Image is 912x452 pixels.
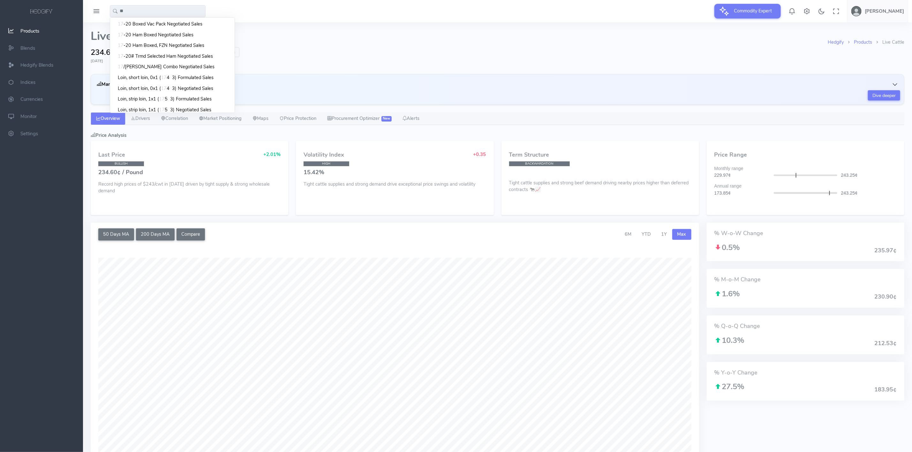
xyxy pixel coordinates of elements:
span: Currencies [20,96,43,103]
h4: % Q-o-Q Change [714,323,897,330]
span: Settings [20,130,38,137]
span: Hedgify Blends [20,62,53,68]
img: logo [29,8,54,15]
span: 6M [625,231,632,237]
span: 5 3) Formulated Sales [165,96,212,103]
span: 17 [118,53,124,60]
button: 50 Days MA [98,228,134,241]
button: <br>Market Insights created at:<br> 2025-09-13 04:55:57<br>Drivers created at:<br> 2025-09-13 04:... [95,78,900,90]
span: +2.01% [263,151,281,158]
button: 200 Days MA [136,228,175,241]
span: Commodity Expert [730,4,776,18]
span: Max [677,231,686,237]
span: -20 Ham Boxed Negotiated Sales [124,32,193,39]
a: 17 -20 Ham Boxed Negotiated Sales [118,32,227,39]
a: Loin, strip loin, 1x1 ( 17 5 3) Negotiated Sales [118,107,227,114]
a: Hedgify [828,39,844,45]
a: Loin, strip loin, 1x1 ( 17 5 3) Formulated Sales [118,96,227,103]
a: Procurement Optimizer [322,112,397,125]
span: Loin, short loin, 0x1 ( [118,74,161,81]
span: 17 [118,42,124,49]
span: HIGH [304,161,349,166]
li: Live Cattle [872,39,904,46]
h4: 234.60¢ / Pound [98,169,281,176]
span: 17 [161,85,167,92]
a: Price Protection [274,112,322,125]
a: Products [854,39,872,45]
h4: Last Price [98,152,125,158]
span: +0.35 [473,151,486,158]
span: 27.5% [714,382,745,392]
span: 1.6% [714,289,740,299]
span: /[PERSON_NAME] Combo Negotiated Sales [124,63,215,70]
p: Tight cattle supplies and strong demand drive exceptional price swings and volatility [304,181,486,188]
span: 10.3% [714,335,745,345]
a: Alerts [397,112,425,125]
span: -20 Boxed Vac Pack Negotiated Sales [124,21,202,28]
button: Compare [177,228,205,241]
button: Commodity Expert [714,4,781,19]
span: -20 Ham Boxed, FZN Negotiated Sales [124,42,204,49]
a: 17 -20 Ham Boxed, FZN Negotiated Sales [118,42,227,49]
span: 17 [118,63,124,70]
span: 17 [161,74,167,81]
a: 17 /[PERSON_NAME] Combo Negotiated Sales [118,63,227,70]
div: 173.85¢ [711,190,774,197]
a: Loin, short loin, 0x1 ( 17 4 3) Formulated Sales [118,74,227,81]
span: New [381,116,392,121]
span: 17 [118,21,124,28]
div: Annual range [711,183,901,190]
i: <br>Market Insights created at:<br> 2025-09-13 04:55:57<br>Drivers created at:<br> 2025-09-13 04:... [97,81,102,87]
h4: Price Range [714,152,897,158]
span: BACKWARDATION [509,161,570,166]
span: 0.5% [714,242,740,253]
a: Commodity Expert [714,8,781,14]
h4: 230.90¢ [874,294,897,300]
a: Drivers [125,112,155,125]
span: Loin, short loin, 0x1 ( [118,85,161,92]
h4: 235.97¢ [874,248,897,254]
a: Loin, short loin, 0x1 ( 17 4 3) Negotiated Sales [118,85,227,92]
p: Record high prices of $243/cwt in [DATE] driven by tight supply & strong wholesale demand [98,181,281,195]
a: Dive deeper [868,90,900,100]
h5: [PERSON_NAME] [865,9,904,14]
h5: Market Intelligence [97,82,144,87]
h4: 183.95¢ [874,387,897,393]
span: 234.60¢/Pound [91,47,145,58]
h4: Volatility Index [304,152,344,158]
span: 1Y [661,231,667,237]
h4: % W-o-W Change [714,230,897,237]
div: [DATE] [91,58,904,64]
a: Overview [91,112,125,125]
a: 17 -20 Boxed Vac Pack Negotiated Sales [118,21,227,28]
span: BULLISH [98,161,144,166]
span: -20# Trmd Selected Ham Negotiated Sales [124,53,213,60]
span: 4 3) Formulated Sales [167,74,214,81]
span: 17 [159,96,165,103]
h4: % M-o-M Change [714,277,897,283]
span: Loin, strip loin, 1x1 ( [118,96,159,103]
span: Live Cattle [91,30,155,43]
a: Maps [247,112,274,125]
h5: Price Analysis [91,133,904,138]
h4: % Y-o-Y Change [714,370,897,376]
a: Market Positioning [193,112,247,125]
div: Monthly range [711,165,901,172]
span: Products [20,28,39,34]
div: 243.25¢ [837,172,901,179]
span: Loin, strip loin, 1x1 ( [118,107,159,114]
span: Indices [20,79,35,85]
span: 4 3) Negotiated Sales [167,85,213,92]
span: 17 [159,107,165,114]
a: 17 -20# Trmd Selected Ham Negotiated Sales [118,53,227,60]
h4: 15.42% [304,169,486,176]
span: 17 [118,32,124,39]
div: 243.25¢ [837,190,901,197]
h4: Term Structure [509,152,691,158]
img: user-image [851,6,862,16]
span: 5 3) Negotiated Sales [165,107,211,114]
p: Tight cattle supplies and strong beef demand driving nearby prices higher than deferred contracts 🐄📈 [509,178,691,193]
a: Correlation [155,112,193,125]
div: 229.97¢ [711,172,774,179]
span: YTD [642,231,651,237]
